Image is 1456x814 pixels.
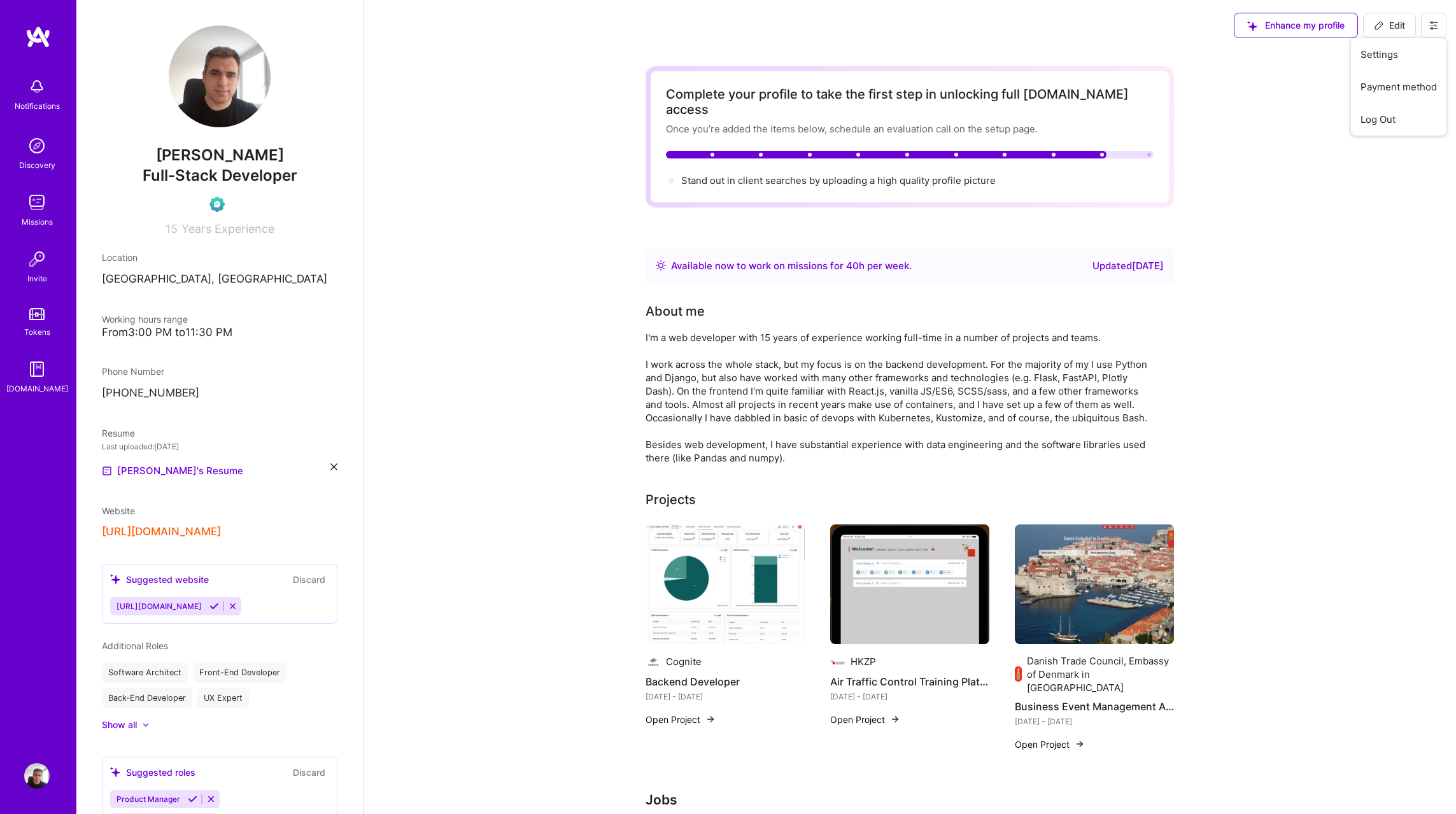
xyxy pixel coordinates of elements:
img: arrow-right [1075,739,1085,749]
img: guide book [24,356,50,382]
div: Stand out in client searches by uploading a high quality profile picture [681,174,996,187]
h4: Air Traffic Control Training Platform [830,673,989,690]
button: Edit [1363,13,1416,38]
i: Accept [209,601,219,611]
i: Accept [188,794,197,804]
div: Danish Trade Council, Embassy of Denmark in [GEOGRAPHIC_DATA] [1027,654,1174,694]
button: Discard [289,765,329,780]
span: [URL][DOMAIN_NAME] [117,601,202,611]
div: [DATE] - [DATE] [646,690,805,703]
button: Open Project [1015,738,1085,751]
button: Log Out [1351,103,1446,136]
img: Company logo [646,654,661,670]
span: Product Manager [117,794,180,804]
div: Complete your profile to take the first step in unlocking full [DOMAIN_NAME] access [666,87,1154,117]
div: Front-End Developer [193,663,286,683]
div: UX Expert [197,688,249,708]
div: [DATE] - [DATE] [1015,715,1174,728]
button: Payment method [1351,71,1446,103]
div: Software Architect [102,663,188,683]
span: [PERSON_NAME] [102,146,337,165]
a: [PERSON_NAME]'s Resume [102,463,243,479]
span: 40 [846,260,859,272]
div: About me [646,302,705,321]
img: Resume [102,466,112,476]
div: Show all [102,719,137,731]
div: Last uploaded: [DATE] [102,440,337,453]
span: Edit [1374,19,1405,32]
div: Suggested roles [110,766,195,779]
img: Business Event Management Application [1015,524,1174,644]
span: Phone Number [102,366,164,377]
img: User Avatar [24,763,50,789]
img: Evaluation Call Pending [209,197,225,212]
div: Tell us a little about yourself [646,302,705,321]
div: Missions [22,215,53,228]
div: Updated [DATE] [1092,258,1164,274]
div: HKZP [851,655,876,668]
span: Additional Roles [102,640,168,651]
img: Backend Developer [646,524,805,644]
span: Years Experience [181,222,274,235]
p: [PHONE_NUMBER] [102,386,337,401]
i: Reject [228,601,237,611]
img: logo [25,25,51,48]
div: Available now to work on missions for h per week . [671,258,912,274]
button: Open Project [646,713,716,726]
p: [GEOGRAPHIC_DATA], [GEOGRAPHIC_DATA] [102,272,337,287]
span: Website [102,505,135,516]
button: Open Project [830,713,900,726]
img: arrow-right [890,714,900,724]
span: 15 [166,222,178,235]
a: User Avatar [21,763,53,789]
img: bell [24,74,50,99]
img: User Avatar [169,25,271,127]
img: tokens [29,308,45,320]
div: Once you’re added the items below, schedule an evaluation call on the setup page. [666,122,1154,136]
img: Air Traffic Control Training Platform [830,524,989,644]
div: Cognite [666,655,702,668]
button: Discard [289,572,329,587]
i: icon SuggestedTeams [110,767,121,778]
span: Full-Stack Developer [143,166,297,185]
div: [DATE] - [DATE] [830,690,989,703]
span: Resume [102,428,135,439]
span: Working hours range [102,314,188,325]
div: [DOMAIN_NAME] [6,382,68,395]
img: Availability [656,260,666,270]
div: Back-End Developer [102,688,192,708]
div: Discovery [19,158,55,172]
button: Settings [1351,38,1446,71]
i: icon SuggestedTeams [110,574,121,585]
div: Location [102,251,337,264]
div: Invite [27,272,47,285]
button: [URL][DOMAIN_NAME] [102,525,221,538]
img: teamwork [24,190,50,215]
h4: Backend Developer [646,673,805,690]
h4: Business Event Management Application [1015,698,1174,715]
i: Reject [206,794,216,804]
div: Projects [646,490,696,509]
div: Tokens [24,325,50,339]
img: discovery [24,133,50,158]
img: Invite [24,246,50,272]
img: Company logo [1015,666,1022,682]
div: Notifications [15,99,60,113]
div: Suggested website [110,573,209,586]
div: From 3:00 PM to 11:30 PM [102,326,337,339]
img: Company logo [830,654,845,670]
div: I'm a web developer with 15 years of experience working full-time in a number of projects and tea... [646,331,1155,465]
img: arrow-right [705,714,716,724]
h3: Jobs [646,792,1174,808]
i: icon Close [330,463,337,470]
